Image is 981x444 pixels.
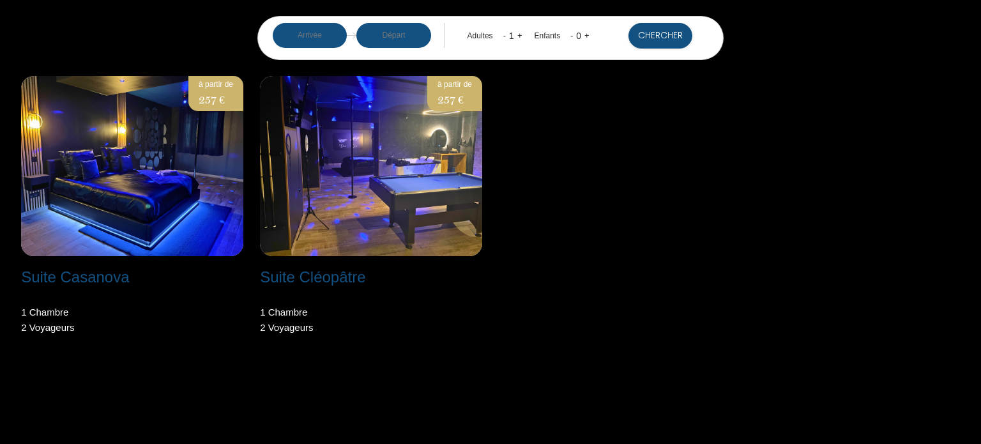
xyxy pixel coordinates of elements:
[517,31,522,40] a: +
[260,305,313,320] p: 1 Chambre
[260,76,482,256] img: rental-image
[308,322,314,333] span: s
[506,26,517,46] div: 1
[570,31,573,40] a: -
[573,26,584,46] div: 0
[534,30,565,42] div: Enfants
[199,79,233,91] p: à partir de
[584,31,589,40] a: +
[21,270,129,285] h2: Suite Casanova
[199,91,233,109] p: 257 €
[503,31,506,40] a: -
[21,76,243,256] img: rental-image
[356,23,431,48] input: Départ
[468,30,498,42] div: Adultes
[347,31,356,40] img: guests
[437,91,472,109] p: 257 €
[260,270,365,285] h2: Suite Cléopâtre
[273,23,347,48] input: Arrivée
[260,320,313,335] p: 2 Voyageur
[628,23,692,49] button: Chercher
[437,79,472,91] p: à partir de
[70,322,75,333] span: s
[21,305,74,320] p: 1 Chambre
[21,320,74,335] p: 2 Voyageur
